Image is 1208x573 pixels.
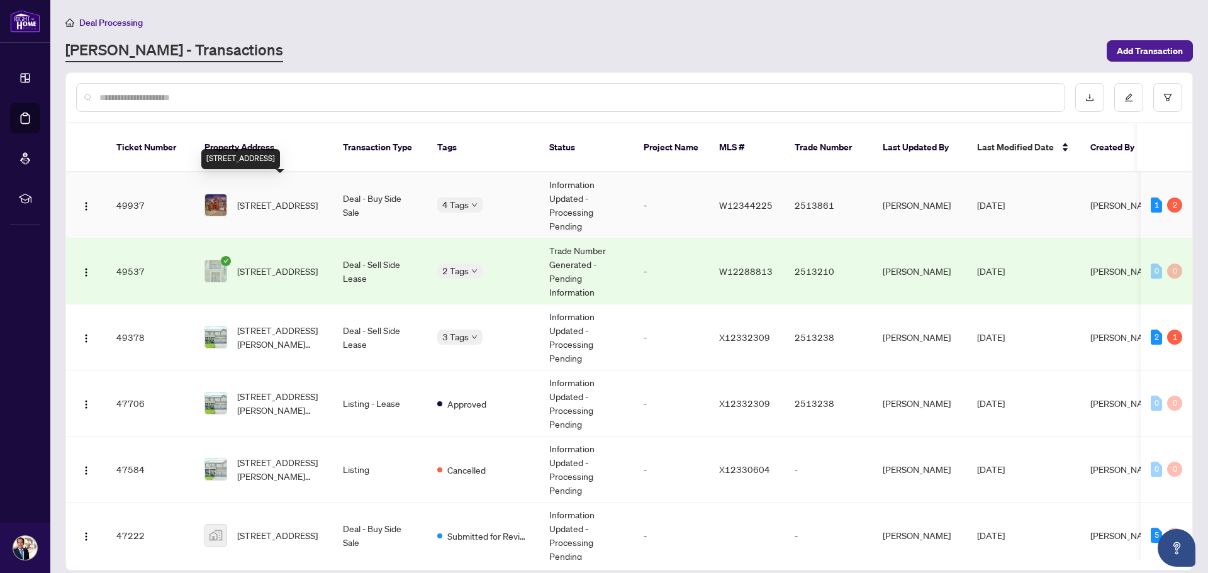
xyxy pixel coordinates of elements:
th: Transaction Type [333,123,427,172]
td: Information Updated - Processing Pending [539,437,634,503]
span: [STREET_ADDRESS][PERSON_NAME][PERSON_NAME] [237,323,323,351]
td: 2513238 [785,304,873,370]
span: [DATE] [977,331,1005,343]
button: Logo [76,261,96,281]
td: Information Updated - Processing Pending [539,503,634,569]
span: down [471,268,478,274]
div: 0 [1151,264,1162,279]
td: [PERSON_NAME] [873,304,967,370]
img: Logo [81,465,91,476]
span: edit [1124,93,1133,102]
td: 47222 [106,503,194,569]
span: Add Transaction [1117,41,1183,61]
td: 47584 [106,437,194,503]
img: Logo [81,267,91,277]
td: [PERSON_NAME] [873,437,967,503]
span: [STREET_ADDRESS] [237,528,318,542]
span: X12330604 [719,464,770,475]
a: [PERSON_NAME] - Transactions [65,40,283,62]
td: Deal - Buy Side Sale [333,172,427,238]
button: Open asap [1158,529,1195,567]
button: Logo [76,393,96,413]
button: Logo [76,459,96,479]
td: 2513238 [785,370,873,437]
span: [STREET_ADDRESS][PERSON_NAME][PERSON_NAME] [237,455,323,483]
th: Created By [1080,123,1156,172]
div: 0 [1167,462,1182,477]
span: [STREET_ADDRESS] [237,198,318,212]
span: [DATE] [977,398,1005,409]
button: Logo [76,327,96,347]
td: - [785,503,873,569]
img: thumbnail-img [205,525,226,546]
td: - [634,238,709,304]
td: 47706 [106,370,194,437]
button: Logo [76,525,96,545]
td: Listing - Lease [333,370,427,437]
span: W12344225 [719,199,773,211]
span: [PERSON_NAME] [1090,398,1158,409]
img: logo [10,9,40,33]
td: - [785,437,873,503]
td: Information Updated - Processing Pending [539,370,634,437]
th: Last Updated By [873,123,967,172]
td: Deal - Sell Side Lease [333,304,427,370]
button: download [1075,83,1104,112]
span: [PERSON_NAME] [1090,265,1158,277]
span: [PERSON_NAME] [1090,199,1158,211]
th: Ticket Number [106,123,194,172]
span: Cancelled [447,463,486,477]
span: W12288813 [719,265,773,277]
div: 5 [1151,528,1162,543]
span: [PERSON_NAME] [1090,464,1158,475]
span: down [471,202,478,208]
span: 2 Tags [442,264,469,278]
td: Listing [333,437,427,503]
div: 0 [1167,396,1182,411]
td: [PERSON_NAME] [873,503,967,569]
span: home [65,18,74,27]
img: thumbnail-img [205,194,226,216]
span: [STREET_ADDRESS] [237,264,318,278]
td: [PERSON_NAME] [873,172,967,238]
td: - [634,503,709,569]
span: Last Modified Date [977,140,1054,154]
span: [DATE] [977,464,1005,475]
span: 3 Tags [442,330,469,344]
div: [STREET_ADDRESS] [201,149,280,169]
td: Information Updated - Processing Pending [539,304,634,370]
td: - [634,304,709,370]
th: Tags [427,123,539,172]
td: 2513210 [785,238,873,304]
button: edit [1114,83,1143,112]
span: check-circle [221,256,231,266]
div: 0 [1167,528,1182,543]
td: 49537 [106,238,194,304]
th: Trade Number [785,123,873,172]
td: - [634,172,709,238]
td: - [634,370,709,437]
div: 2 [1151,330,1162,345]
img: thumbnail-img [205,260,226,282]
div: 0 [1167,264,1182,279]
th: Status [539,123,634,172]
img: thumbnail-img [205,459,226,480]
span: 4 Tags [442,197,469,212]
span: Approved [447,397,486,411]
div: 2 [1167,197,1182,213]
span: X12332309 [719,331,770,343]
img: thumbnail-img [205,326,226,348]
div: 0 [1151,462,1162,477]
span: filter [1163,93,1172,102]
td: 49378 [106,304,194,370]
td: [PERSON_NAME] [873,370,967,437]
td: 49937 [106,172,194,238]
td: Information Updated - Processing Pending [539,172,634,238]
span: [DATE] [977,530,1005,541]
td: Deal - Buy Side Sale [333,503,427,569]
div: 1 [1151,197,1162,213]
td: 2513861 [785,172,873,238]
img: Logo [81,201,91,211]
button: filter [1153,83,1182,112]
span: [PERSON_NAME] [1090,530,1158,541]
